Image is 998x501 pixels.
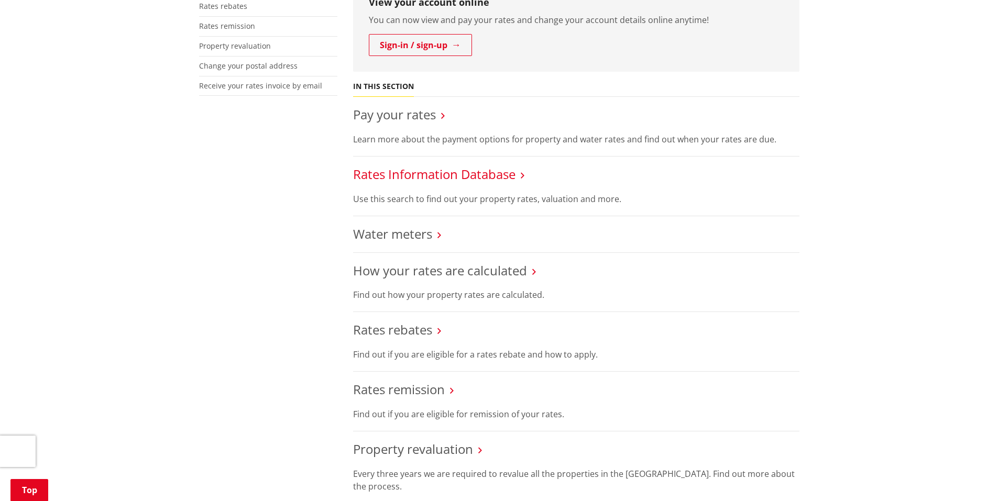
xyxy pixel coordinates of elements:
a: Sign-in / sign-up [369,34,472,56]
p: Find out if you are eligible for a rates rebate and how to apply. [353,348,799,361]
a: Change your postal address [199,61,298,71]
a: Receive your rates invoice by email [199,81,322,91]
a: Rates rebates [199,1,247,11]
a: Top [10,479,48,501]
a: Property revaluation [353,440,473,458]
p: Every three years we are required to revalue all the properties in the [GEOGRAPHIC_DATA]. Find ou... [353,467,799,493]
a: Property revaluation [199,41,271,51]
a: Pay your rates [353,106,436,123]
p: Use this search to find out your property rates, valuation and more. [353,193,799,205]
p: Find out if you are eligible for remission of your rates. [353,408,799,420]
h5: In this section [353,82,414,91]
a: How your rates are calculated [353,262,527,279]
p: Find out how your property rates are calculated. [353,288,799,301]
iframe: Messenger Launcher [950,457,988,495]
a: Rates remission [199,21,255,31]
a: Water meters [353,225,432,242]
a: Rates rebates [353,321,432,338]
p: You can now view and pay your rates and change your account details online anytime! [369,14,784,26]
a: Rates remission [353,381,445,398]
p: Learn more about the payment options for property and water rates and find out when your rates ar... [353,133,799,146]
a: Rates Information Database [353,165,516,183]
